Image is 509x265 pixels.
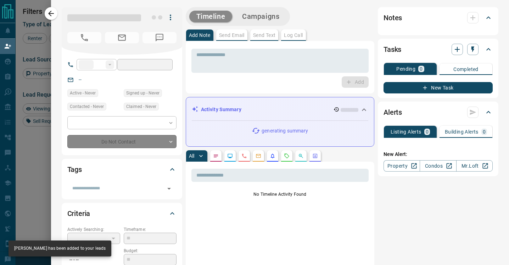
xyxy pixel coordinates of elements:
[256,153,261,159] svg: Emails
[384,9,493,26] div: Notes
[213,153,219,159] svg: Notes
[189,153,195,158] p: All
[453,67,479,72] p: Completed
[262,127,308,135] p: generating summary
[67,164,82,175] h2: Tags
[284,153,290,159] svg: Requests
[67,32,101,43] span: No Number
[67,135,177,148] div: Do Not Contact
[396,66,415,71] p: Pending
[456,160,493,172] a: Mr.Loft
[445,129,479,134] p: Building Alerts
[67,205,177,222] div: Criteria
[124,226,177,233] p: Timeframe:
[67,208,90,219] h2: Criteria
[124,248,177,254] p: Budget:
[420,66,423,71] p: 0
[384,160,420,172] a: Property
[384,82,493,93] button: New Task
[384,151,493,158] p: New Alert:
[384,41,493,58] div: Tasks
[420,160,456,172] a: Condos
[189,33,211,38] p: Add Note
[70,103,104,110] span: Contacted - Never
[70,90,96,97] span: Active - Never
[189,11,233,22] button: Timeline
[142,32,177,43] span: No Number
[191,191,369,198] p: No Timeline Activity Found
[298,153,304,159] svg: Opportunities
[67,161,177,178] div: Tags
[201,106,241,113] p: Activity Summary
[384,107,402,118] h2: Alerts
[384,44,401,55] h2: Tasks
[384,12,402,23] h2: Notes
[426,129,429,134] p: 0
[164,184,174,194] button: Open
[105,32,139,43] span: No Email
[67,226,120,233] p: Actively Searching:
[241,153,247,159] svg: Calls
[126,90,160,97] span: Signed up - Never
[270,153,275,159] svg: Listing Alerts
[384,104,493,121] div: Alerts
[192,103,368,116] div: Activity Summary
[235,11,286,22] button: Campaigns
[14,243,106,254] div: [PERSON_NAME] has been added to your leads
[391,129,421,134] p: Listing Alerts
[126,103,156,110] span: Claimed - Never
[312,153,318,159] svg: Agent Actions
[79,77,82,82] a: --
[227,153,233,159] svg: Lead Browsing Activity
[483,129,486,134] p: 0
